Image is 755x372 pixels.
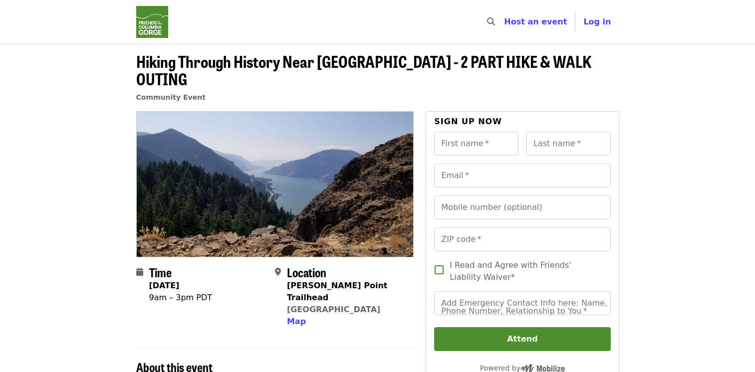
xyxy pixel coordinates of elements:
[136,93,206,101] a: Community Event
[434,195,610,219] input: Mobile number (optional)
[450,259,602,283] span: I Read and Agree with Friends' Liability Waiver*
[434,132,518,156] input: First name
[137,112,414,256] img: Hiking Through History Near Hood River - 2 PART HIKE & WALK OUTING organized by Friends Of The Co...
[526,132,611,156] input: Last name
[149,292,213,304] div: 9am – 3pm PDT
[504,17,567,26] a: Host an event
[275,267,281,277] i: map-marker-alt icon
[287,263,326,281] span: Location
[501,10,509,34] input: Search
[136,267,143,277] i: calendar icon
[480,364,565,372] span: Powered by
[287,305,380,314] a: [GEOGRAPHIC_DATA]
[434,291,610,315] input: Add Emergency Contact Info here: Name, Phone Number, Relationship to You
[136,6,168,38] img: Friends Of The Columbia Gorge - Home
[136,49,591,90] span: Hiking Through History Near [GEOGRAPHIC_DATA] - 2 PART HIKE & WALK OUTING
[149,263,172,281] span: Time
[287,316,306,328] button: Map
[434,117,502,126] span: Sign up now
[149,281,180,290] strong: [DATE]
[575,12,619,32] button: Log in
[487,17,495,26] i: search icon
[287,281,388,302] strong: [PERSON_NAME] Point Trailhead
[434,227,610,251] input: ZIP code
[434,164,610,187] input: Email
[434,327,610,351] button: Attend
[287,317,306,326] span: Map
[583,17,611,26] span: Log in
